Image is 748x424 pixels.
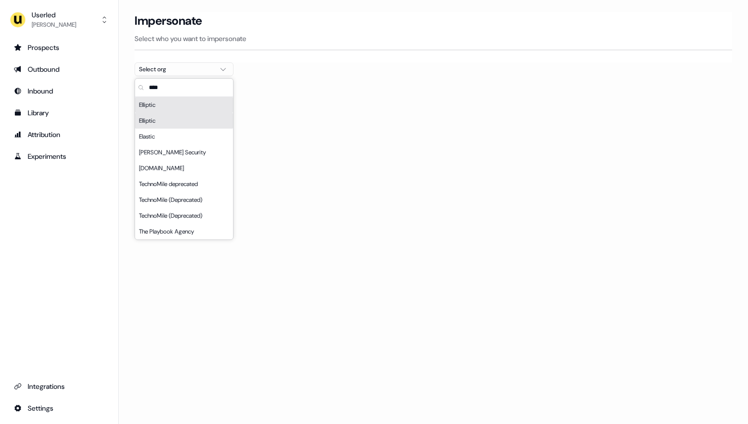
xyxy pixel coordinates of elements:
button: Userled[PERSON_NAME] [8,8,110,32]
div: Elliptic [135,113,233,129]
a: Go to prospects [8,40,110,55]
div: Elliptic [135,97,233,113]
a: Go to attribution [8,127,110,142]
div: [PERSON_NAME] Security [135,144,233,160]
p: Select who you want to impersonate [135,34,732,44]
div: Outbound [14,64,104,74]
a: Go to templates [8,105,110,121]
div: Library [14,108,104,118]
div: Settings [14,403,104,413]
div: The Playbook Agency [135,224,233,239]
h3: Impersonate [135,13,202,28]
div: Inbound [14,86,104,96]
a: Go to integrations [8,378,110,394]
a: Go to integrations [8,400,110,416]
div: TechnoMile (Deprecated) [135,192,233,208]
a: Go to outbound experience [8,61,110,77]
div: [DOMAIN_NAME] [135,160,233,176]
a: Go to Inbound [8,83,110,99]
div: Elastic [135,129,233,144]
div: TechnoMile (Deprecated) [135,208,233,224]
div: Userled [32,10,76,20]
div: Experiments [14,151,104,161]
div: Prospects [14,43,104,52]
a: Go to experiments [8,148,110,164]
div: [PERSON_NAME] [32,20,76,30]
div: Select org [139,64,213,74]
div: Integrations [14,381,104,391]
div: TechnoMile deprecated [135,176,233,192]
div: Suggestions [135,97,233,239]
button: Select org [135,62,234,76]
div: Attribution [14,130,104,140]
